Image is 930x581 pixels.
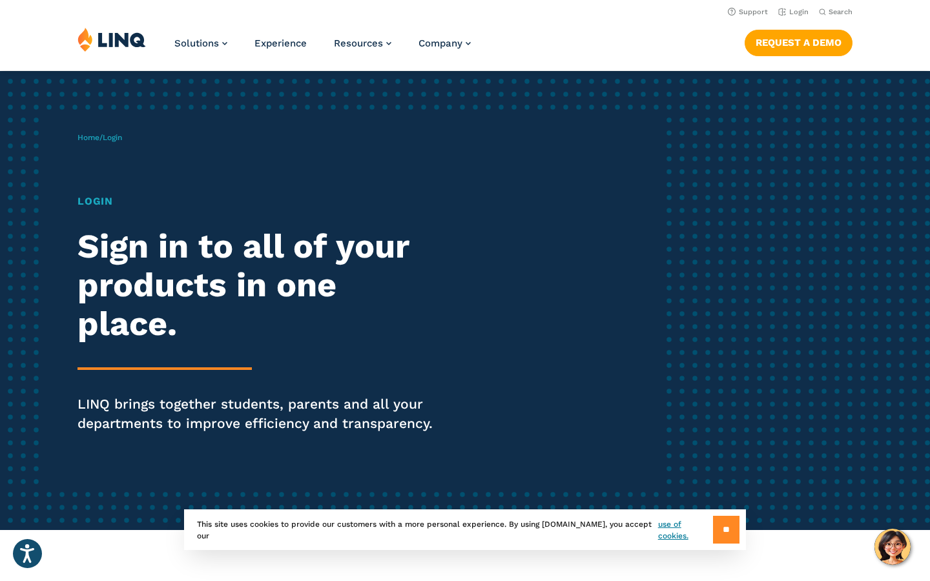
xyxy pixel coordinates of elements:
[658,518,713,542] a: use of cookies.
[77,133,122,142] span: /
[874,529,911,565] button: Hello, have a question? Let’s chat.
[103,133,122,142] span: Login
[254,37,307,49] a: Experience
[745,27,852,56] nav: Button Navigation
[77,227,436,343] h2: Sign in to all of your products in one place.
[184,509,746,550] div: This site uses cookies to provide our customers with a more personal experience. By using [DOMAIN...
[745,30,852,56] a: Request a Demo
[418,37,471,49] a: Company
[174,37,227,49] a: Solutions
[77,27,146,52] img: LINQ | K‑12 Software
[77,194,436,209] h1: Login
[77,133,99,142] a: Home
[728,8,768,16] a: Support
[778,8,809,16] a: Login
[77,394,436,433] p: LINQ brings together students, parents and all your departments to improve efficiency and transpa...
[334,37,391,49] a: Resources
[334,37,383,49] span: Resources
[819,7,852,17] button: Open Search Bar
[418,37,462,49] span: Company
[829,8,852,16] span: Search
[174,37,219,49] span: Solutions
[174,27,471,70] nav: Primary Navigation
